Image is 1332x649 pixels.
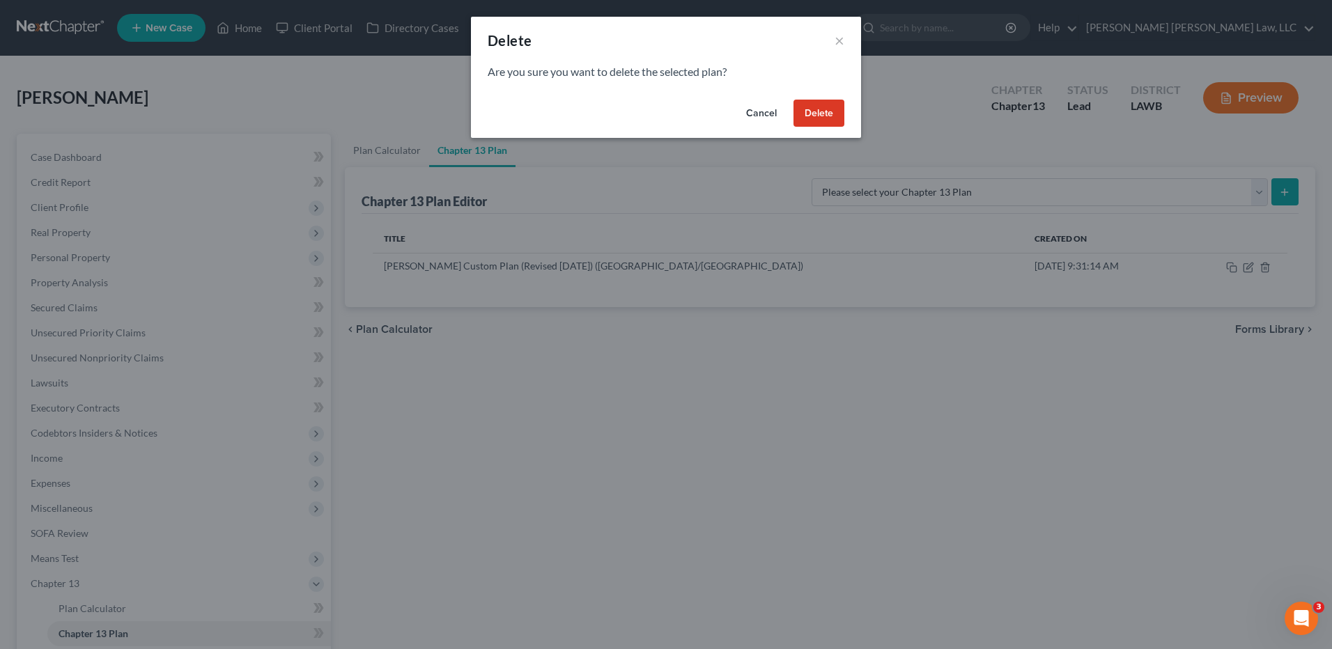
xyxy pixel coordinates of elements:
[735,100,788,127] button: Cancel
[488,31,532,50] div: Delete
[835,32,844,49] button: ×
[793,100,844,127] button: Delete
[1285,602,1318,635] iframe: Intercom live chat
[488,64,844,80] p: Are you sure you want to delete the selected plan?
[1313,602,1324,613] span: 3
